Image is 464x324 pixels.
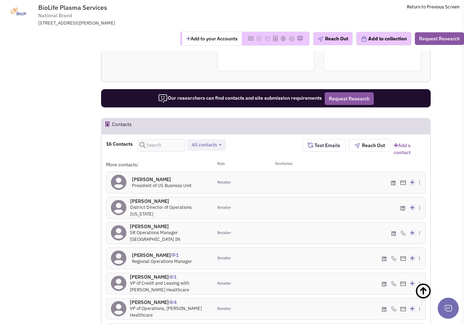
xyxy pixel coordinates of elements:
[130,198,208,204] h4: [PERSON_NAME]
[265,36,270,41] img: Please add to your accounts
[415,32,464,45] button: Request Research
[171,247,179,258] span: 1
[400,256,406,261] img: Email%20Icon.png
[297,36,303,41] img: Please add to your accounts
[106,161,213,168] div: More contacts:
[391,256,397,261] img: icon-phone.png
[169,300,174,304] img: icon-UserInteraction.png
[349,139,391,152] button: Reach Out
[325,92,374,105] button: Request Research
[217,281,231,286] span: Retailer
[130,299,208,305] h4: [PERSON_NAME]
[171,253,176,257] img: icon-UserInteraction.png
[400,180,406,185] img: Email%20Icon.png
[356,32,411,45] button: Add to collection
[192,142,217,148] span: All contacts
[217,180,231,185] span: Retailer
[130,280,189,293] span: VP of Credit and Leasing with [PERSON_NAME] Healthcare
[130,230,180,242] span: SR Operations Manager [GEOGRAPHIC_DATA] IN
[158,94,168,104] img: icon-researcher-20.png
[313,32,353,45] button: Reach Out
[400,230,406,236] img: icon-phone.png
[213,161,266,168] div: Role
[169,294,177,305] span: 4
[158,95,322,101] span: Our researchers can find contacts and site submission requirements
[132,176,192,183] h4: [PERSON_NAME]
[217,230,231,236] span: Retailer
[415,276,450,321] a: Back To Top
[289,36,294,41] img: Please add to your accounts
[361,36,367,42] img: icon-collection-lavender.png
[318,37,323,42] img: plane.png
[394,142,426,156] a: Add a contact
[130,223,208,230] h4: [PERSON_NAME]
[280,36,286,41] img: Please add to your accounts
[130,305,202,318] span: VP of Operations, [PERSON_NAME] Healthcare
[313,142,340,148] span: Test Emails
[130,274,208,280] h4: [PERSON_NAME]
[400,307,406,311] img: Email%20Icon.png
[169,275,174,279] img: icon-UserInteraction.png
[354,143,360,148] img: plane.png
[132,183,192,189] span: President of US Business Unit
[182,32,242,45] button: Add to your Accounts
[266,161,319,168] div: Territories
[391,281,397,286] img: icon-phone.png
[217,256,231,261] span: Retailer
[130,204,192,217] span: District Director of Operations [US_STATE]
[217,306,231,312] span: Retailer
[38,20,221,27] div: [STREET_ADDRESS][PERSON_NAME]
[190,141,224,149] button: All contacts
[112,118,132,134] h2: Contacts
[391,306,397,312] img: icon-phone.png
[217,205,231,211] span: Retailer
[256,36,262,41] img: Please add to your accounts
[132,252,192,258] h4: [PERSON_NAME]
[138,139,185,152] input: Search
[407,4,459,10] a: Return to Previous Screen
[169,269,177,280] span: 1
[302,139,346,152] button: Test Emails
[38,12,72,19] span: National Brand
[400,282,406,286] img: Email%20Icon.png
[132,258,192,264] span: Regional Operations Manager
[106,141,133,147] h4: 16 Contacts
[38,4,107,12] span: BioLife Plasma Services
